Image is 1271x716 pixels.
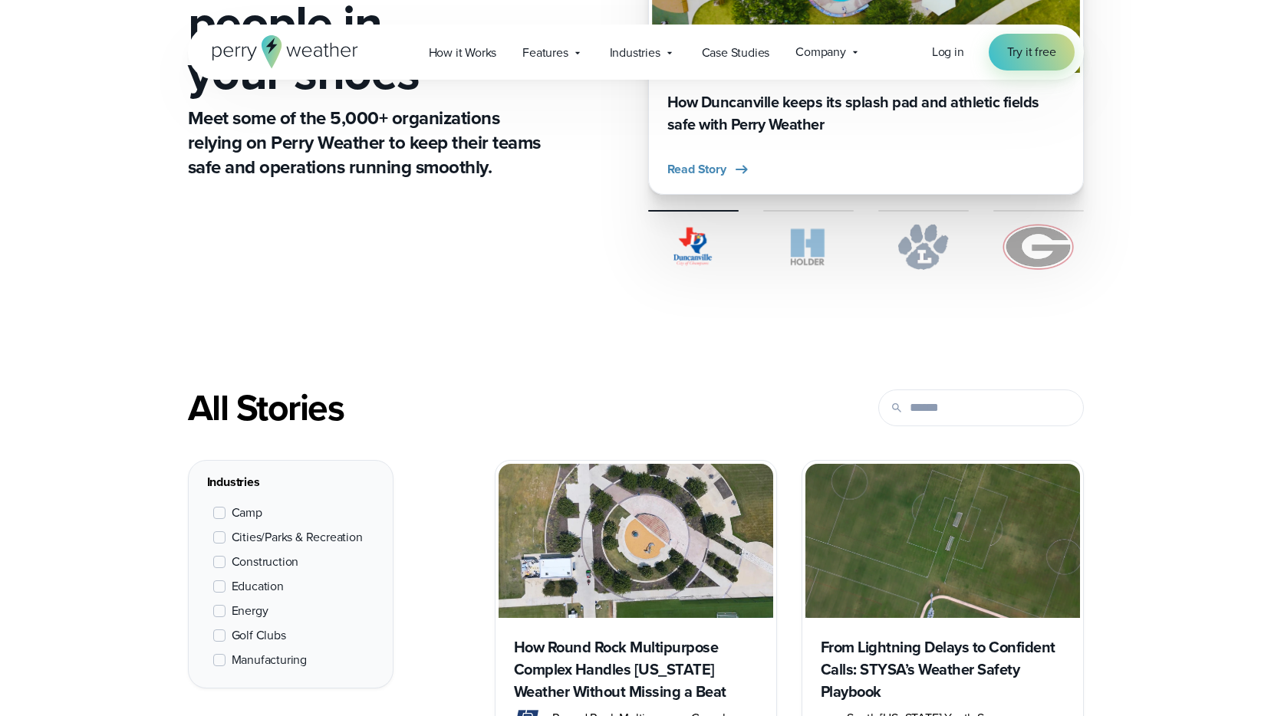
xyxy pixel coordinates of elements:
span: Cities/Parks & Recreation [232,528,363,547]
a: How it Works [416,37,510,68]
span: How it Works [429,44,497,62]
span: Case Studies [702,44,770,62]
h3: How Round Rock Multipurpose Complex Handles [US_STATE] Weather Without Missing a Beat [514,636,758,703]
span: Education [232,577,284,596]
span: Read Story [667,160,726,179]
span: Camp [232,504,262,522]
h3: From Lightning Delays to Confident Calls: STYSA’s Weather Safety Playbook [821,636,1065,703]
img: Holder.svg [763,224,854,270]
span: Try it free [1007,43,1056,61]
span: Construction [232,553,299,571]
img: City of Duncanville Logo [648,224,739,270]
span: Industries [610,44,660,62]
span: Features [522,44,568,62]
span: Company [795,43,846,61]
div: All Stories [188,386,777,429]
span: Energy [232,602,268,620]
button: Read Story [667,160,751,179]
div: Industries [207,473,374,491]
a: Log in [932,43,964,61]
a: Case Studies [689,37,783,68]
img: Round Rock Complex [499,464,773,618]
p: Meet some of the 5,000+ organizations relying on Perry Weather to keep their teams safe and opera... [188,106,547,179]
span: Golf Clubs [232,626,286,645]
h3: How Duncanville keeps its splash pad and athletic fields safe with Perry Weather [667,91,1065,136]
a: Try it free [989,34,1075,71]
span: Manufacturing [232,651,307,669]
